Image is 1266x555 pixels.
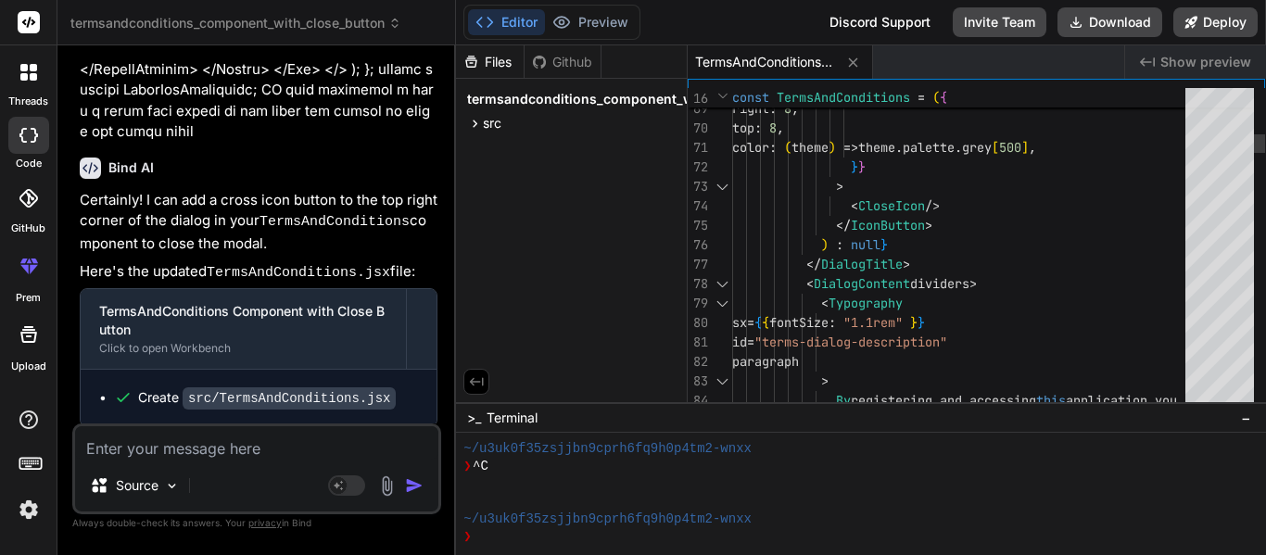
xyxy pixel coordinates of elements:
[940,89,947,106] span: {
[138,388,396,408] div: Create
[99,341,387,356] div: Click to open Workbench
[851,236,880,253] span: null
[918,314,925,331] span: }
[932,89,940,106] span: (
[806,275,814,292] span: <
[468,9,545,35] button: Editor
[405,476,424,495] img: icon
[754,334,947,350] span: "terms-dialog-description"
[13,494,44,525] img: settings
[732,139,769,156] span: color
[851,158,858,175] span: }
[925,197,940,214] span: />
[688,158,708,177] div: 72
[688,177,708,196] div: 73
[376,475,398,497] img: attachment
[710,274,734,294] div: Click to collapse the range.
[525,53,601,71] div: Github
[207,265,390,281] code: TermsAndConditions.jsx
[487,409,538,427] span: Terminal
[11,221,45,236] label: GitHub
[688,196,708,216] div: 74
[843,139,858,156] span: =>
[1029,139,1036,156] span: ,
[1160,53,1251,71] span: Show preview
[688,235,708,255] div: 76
[483,114,501,132] span: src
[688,274,708,294] div: 78
[829,314,836,331] span: :
[473,458,488,475] span: ^C
[732,100,769,117] span: right
[80,190,437,255] p: Certainly! I can add a cross icon button to the top right corner of the dialog in your component ...
[456,53,524,71] div: Files
[903,139,955,156] span: palette
[545,9,636,35] button: Preview
[851,217,925,233] span: IconButton
[688,352,708,372] div: 82
[463,511,752,528] span: ~/u3uk0f35zsjjbn9cprh6fq9h0p4tm2-wnxx
[836,392,851,409] span: By
[695,53,834,71] span: TermsAndConditions.jsx
[1237,403,1255,433] button: −
[688,372,708,391] div: 83
[80,261,437,284] p: Here's the updated file:
[688,333,708,352] div: 81
[858,197,925,214] span: CloseIcon
[777,89,910,106] span: TermsAndConditions
[81,289,406,369] button: TermsAndConditions Component with Close ButtonClick to open Workbench
[918,89,925,106] span: =
[747,314,754,331] span: =
[910,275,969,292] span: dividers
[164,478,180,494] img: Pick Models
[732,314,747,331] span: sx
[710,372,734,391] div: Click to collapse the range.
[688,313,708,333] div: 80
[16,290,41,306] label: prem
[910,314,918,331] span: }
[769,139,777,156] span: :
[710,177,734,196] div: Click to collapse the range.
[969,275,977,292] span: >
[829,295,903,311] span: Typography
[769,100,777,117] span: :
[99,302,387,339] div: TermsAndConditions Component with Close Button
[1173,7,1258,37] button: Deploy
[754,120,762,136] span: :
[791,100,799,117] span: ,
[953,7,1046,37] button: Invite Team
[747,334,754,350] span: =
[806,256,821,272] span: </
[688,255,708,274] div: 77
[463,440,752,458] span: ~/u3uk0f35zsjjbn9cprh6fq9h0p4tm2-wnxx
[851,197,858,214] span: <
[818,7,942,37] div: Discord Support
[1147,392,1155,409] span: ,
[880,236,888,253] span: }
[70,14,401,32] span: termsandconditions_component_with_close_button
[903,256,910,272] span: >
[467,409,481,427] span: >_
[821,372,829,389] span: >
[1066,392,1147,409] span: application
[962,139,992,156] span: grey
[836,178,843,195] span: >
[1021,139,1029,156] span: ]
[467,90,801,108] span: termsandconditions_component_with_close_button
[16,156,42,171] label: code
[814,275,910,292] span: DialogContent
[463,458,473,475] span: ❯
[732,353,799,370] span: paragraph
[851,392,1036,409] span: registering and accessing
[895,139,903,156] span: .
[463,528,473,546] span: ❯
[836,236,843,253] span: :
[769,120,777,136] span: 8
[72,514,441,532] p: Always double-check its answers. Your in Bind
[11,359,46,374] label: Upload
[777,120,784,136] span: ,
[688,294,708,313] div: 79
[688,216,708,235] div: 75
[769,314,829,331] span: fontSize
[754,314,762,331] span: {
